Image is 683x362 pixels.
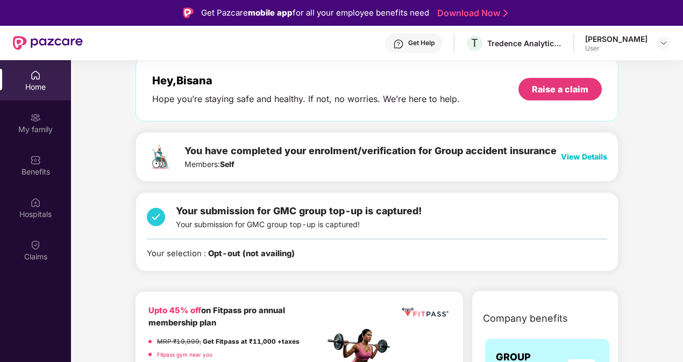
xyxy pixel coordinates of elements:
span: Your submission for GMC group top-up is captured! [176,205,422,216]
img: svg+xml;base64,PHN2ZyBpZD0iSG9zcGl0YWxzIiB4bWxucz0iaHR0cDovL3d3dy53My5vcmcvMjAwMC9zdmciIHdpZHRoPS... [30,197,41,208]
div: Get Pazcare for all your employee benefits need [201,6,429,19]
img: svg+xml;base64,PHN2ZyB4bWxucz0iaHR0cDovL3d3dy53My5vcmcvMjAwMC9zdmciIHdpZHRoPSIzNCIgaGVpZ2h0PSIzNC... [147,204,165,230]
b: Self [220,160,234,169]
img: svg+xml;base64,PHN2ZyBpZD0iRHJvcGRvd24tMzJ4MzIiIHhtbG5zPSJodHRwOi8vd3d3LnczLm9yZy8yMDAwL3N2ZyIgd2... [659,39,668,47]
div: [PERSON_NAME] [585,34,648,44]
div: Hope you’re staying safe and healthy. If not, no worries. We’re here to help. [152,93,460,105]
a: Download Now [437,8,504,19]
span: Company benefits [483,311,568,326]
img: svg+xml;base64,PHN2ZyBpZD0iSG9tZSIgeG1sbnM9Imh0dHA6Ly93d3cudzMub3JnLzIwMDAvc3ZnIiB3aWR0aD0iMjAiIG... [30,70,41,81]
span: View Details [561,152,607,161]
strong: Get Fitpass at ₹11,000 +taxes [203,338,300,345]
span: You have completed your enrolment/verification for Group accident insurance [184,145,557,156]
div: Tredence Analytics Solutions Private Limited [487,38,563,48]
img: svg+xml;base64,PHN2ZyB4bWxucz0iaHR0cDovL3d3dy53My5vcmcvMjAwMC9zdmciIHdpZHRoPSIxMzIuNzYzIiBoZWlnaH... [147,143,174,170]
span: T [471,37,478,49]
div: Members: [184,143,557,170]
div: Hey, Bisana [152,74,460,87]
img: svg+xml;base64,PHN2ZyBpZD0iQmVuZWZpdHMiIHhtbG5zPSJodHRwOi8vd3d3LnczLm9yZy8yMDAwL3N2ZyIgd2lkdGg9Ij... [30,155,41,165]
img: svg+xml;base64,PHN2ZyBpZD0iQ2xhaW0iIHhtbG5zPSJodHRwOi8vd3d3LnczLm9yZy8yMDAwL3N2ZyIgd2lkdGg9IjIwIi... [30,240,41,250]
img: Stroke [503,8,508,19]
img: Logo [183,8,194,18]
b: Opt-out (not availing) [208,249,295,258]
div: Your selection : [147,248,295,260]
b: on Fitpass pro annual membership plan [148,306,285,328]
div: User [585,44,648,53]
img: svg+xml;base64,PHN2ZyBpZD0iSGVscC0zMngzMiIgeG1sbnM9Imh0dHA6Ly93d3cudzMub3JnLzIwMDAvc3ZnIiB3aWR0aD... [393,39,404,49]
div: Your submission for GMC group top-up is captured! [176,204,422,230]
a: Fitpass gym near you [157,351,212,358]
strong: mobile app [248,8,293,18]
del: MRP ₹19,999, [157,338,201,345]
div: Raise a claim [532,83,588,95]
img: New Pazcare Logo [13,36,83,50]
img: svg+xml;base64,PHN2ZyB3aWR0aD0iMjAiIGhlaWdodD0iMjAiIHZpZXdCb3g9IjAgMCAyMCAyMCIgZmlsbD0ibm9uZSIgeG... [30,112,41,123]
div: Get Help [408,39,435,47]
b: Upto 45% off [148,306,201,315]
img: fppp.png [400,305,451,320]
